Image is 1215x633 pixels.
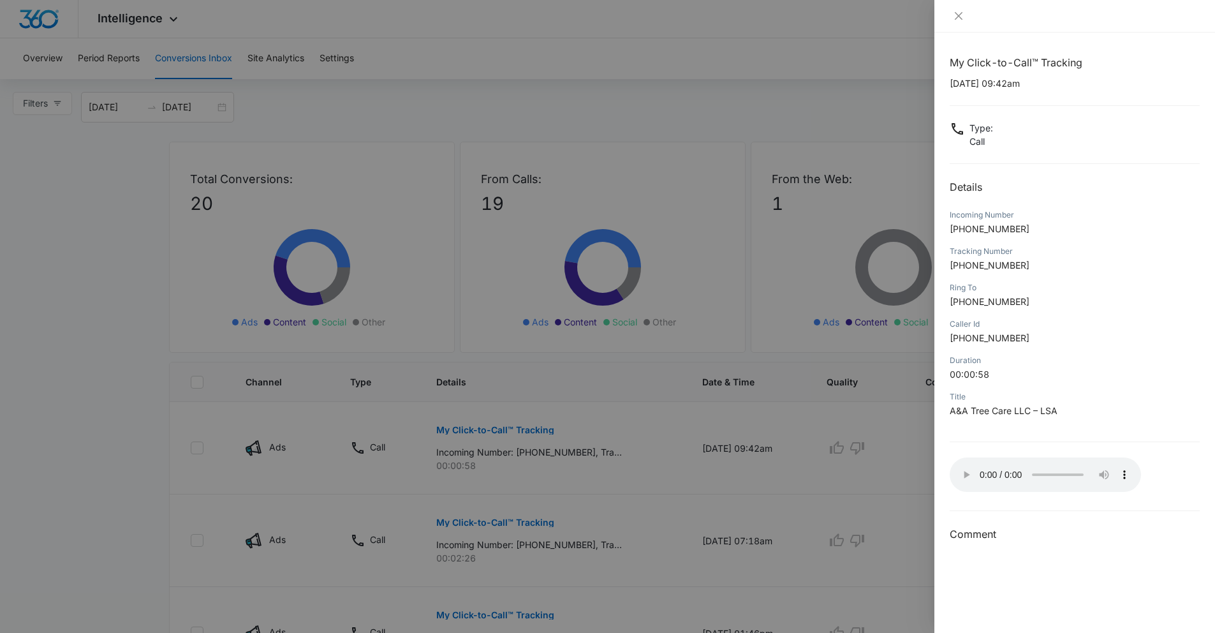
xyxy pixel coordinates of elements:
[127,74,137,84] img: tab_keywords_by_traffic_grey.svg
[36,20,63,31] div: v 4.0.25
[950,179,1200,195] h2: Details
[48,75,114,84] div: Domain Overview
[20,33,31,43] img: website_grey.svg
[950,282,1200,294] div: Ring To
[950,10,968,22] button: Close
[950,55,1200,70] h1: My Click-to-Call™ Tracking
[950,391,1200,403] div: Title
[950,246,1200,257] div: Tracking Number
[33,33,140,43] div: Domain: [DOMAIN_NAME]
[950,77,1200,90] p: [DATE] 09:42am
[969,121,993,135] p: Type :
[950,355,1200,366] div: Duration
[20,20,31,31] img: logo_orange.svg
[950,369,989,380] span: 00:00:58
[950,296,1029,307] span: [PHONE_NUMBER]
[969,135,993,148] p: Call
[141,75,215,84] div: Keywords by Traffic
[950,405,1057,416] span: A&A Tree Care LLC – LSA
[950,458,1141,492] audio: Your browser does not support the audio tag.
[34,74,45,84] img: tab_domain_overview_orange.svg
[950,209,1200,221] div: Incoming Number
[950,260,1029,271] span: [PHONE_NUMBER]
[950,223,1029,234] span: [PHONE_NUMBER]
[950,318,1200,330] div: Caller Id
[950,526,1200,542] h3: Comment
[954,11,964,21] span: close
[950,332,1029,343] span: [PHONE_NUMBER]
